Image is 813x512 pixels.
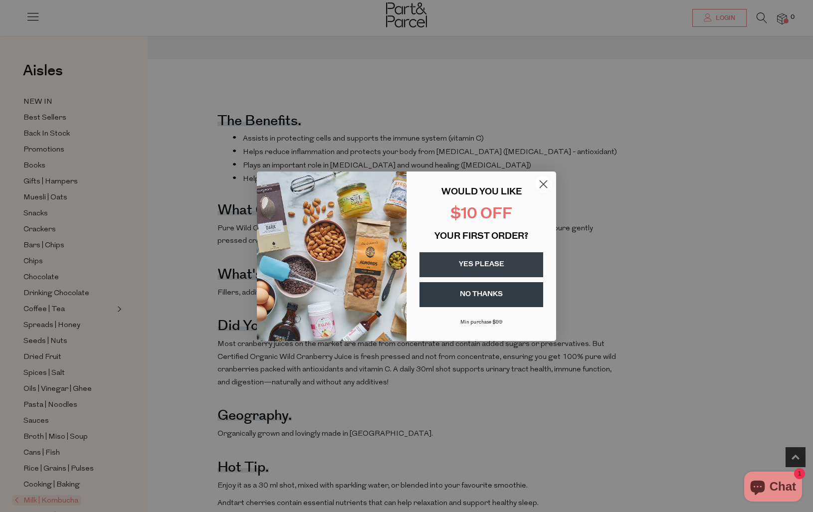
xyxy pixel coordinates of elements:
[441,188,522,197] span: WOULD YOU LIKE
[419,252,543,277] button: YES PLEASE
[450,207,512,222] span: $10 OFF
[741,472,805,504] inbox-online-store-chat: Shopify online store chat
[257,171,406,341] img: 43fba0fb-7538-40bc-babb-ffb1a4d097bc.jpeg
[434,232,528,241] span: YOUR FIRST ORDER?
[460,320,503,325] span: Min purchase $99
[419,282,543,307] button: NO THANKS
[535,175,552,193] button: Close dialog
